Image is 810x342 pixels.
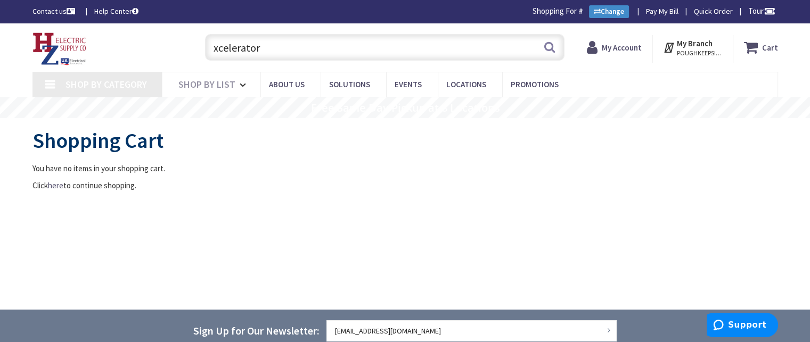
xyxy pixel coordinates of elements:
span: Tour [748,6,775,16]
span: Solutions [329,79,370,89]
input: Enter your email address [326,320,617,341]
span: Sign Up for Our Newsletter: [193,324,320,337]
p: Click to continue shopping. [32,180,778,191]
span: Promotions [511,79,559,89]
strong: # [578,6,583,16]
strong: My Branch [677,38,713,48]
span: Shopping For [533,6,577,16]
strong: Cart [762,38,778,57]
span: Events [395,79,422,89]
h1: Shopping Cart [32,129,778,152]
p: You have no items in your shopping cart. [32,163,778,174]
a: My Account [587,38,642,57]
span: POUGHKEEPSIE, [GEOGRAPHIC_DATA] [677,49,722,57]
span: Shop By List [178,78,235,90]
span: Locations [446,79,486,89]
a: Change [589,5,629,18]
a: Cart [744,38,778,57]
div: My Branch POUGHKEEPSIE, [GEOGRAPHIC_DATA] [663,38,722,57]
a: Contact us [32,6,77,16]
a: Pay My Bill [646,6,678,16]
span: Shop By Category [66,78,147,90]
input: What are you looking for? [205,34,564,61]
a: here [48,180,63,191]
rs-layer: Free Same Day Pickup at 8 Locations [311,102,500,114]
a: Help Center [94,6,138,16]
strong: My Account [602,43,642,53]
iframe: Opens a widget where you can find more information [707,313,778,339]
a: Quick Order [694,6,733,16]
span: About Us [269,79,305,89]
img: HZ Electric Supply [32,32,87,65]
